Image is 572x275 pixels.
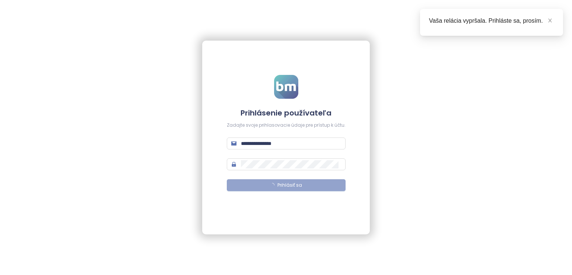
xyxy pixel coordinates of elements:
span: loading [269,182,275,188]
span: mail [231,141,236,146]
div: Vaša relácia vypršala. Prihláste sa, prosím. [429,16,554,25]
img: logo [274,75,298,99]
div: Zadajte svoje prihlasovacie údaje pre prístup k účtu. [227,122,346,129]
button: Prihlásiť sa [227,179,346,191]
span: close [547,18,553,23]
h4: Prihlásenie používateľa [227,108,346,118]
span: lock [231,162,236,167]
span: Prihlásiť sa [277,182,302,189]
